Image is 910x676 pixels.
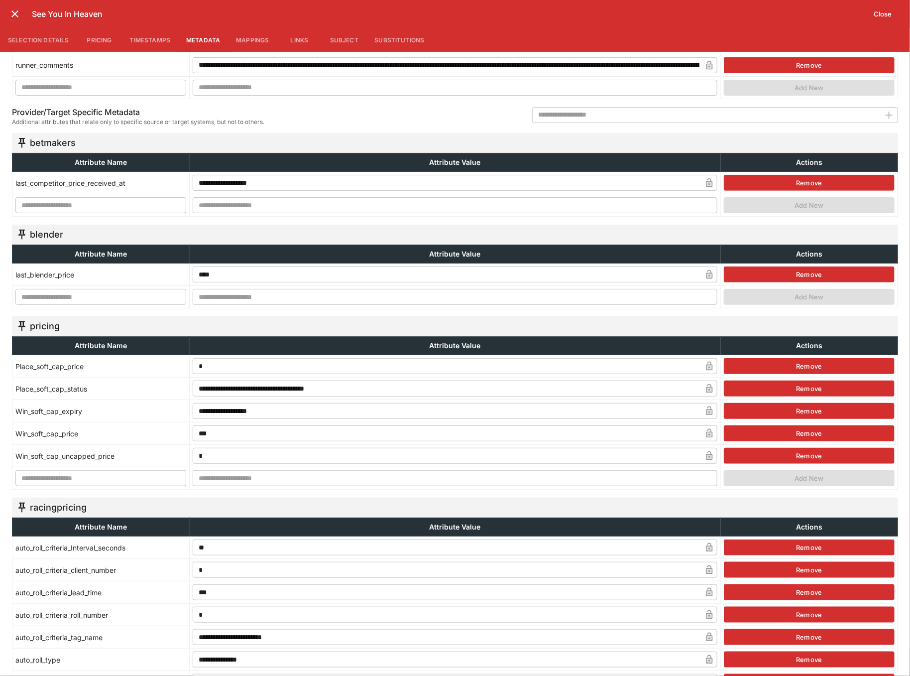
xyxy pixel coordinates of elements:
[122,28,179,52] button: Timestamps
[32,9,868,19] h6: See You In Heaven
[12,355,190,378] td: Place_soft_cap_price
[12,245,190,264] th: Attribute Name
[724,175,895,191] button: Remove
[724,57,895,73] button: Remove
[12,107,264,118] h6: Provider/Target Specific Metadata
[12,337,190,355] th: Attribute Name
[724,381,895,397] button: Remove
[12,172,190,194] td: last_competitor_price_received_at
[12,54,190,76] td: runner_comments
[189,245,720,264] th: Attribute Value
[189,337,720,355] th: Attribute Value
[12,117,264,127] span: Additional attributes that relate only to specific source or target systems, but not to others.
[12,153,190,172] th: Attribute Name
[724,562,895,578] button: Remove
[12,581,190,604] td: auto_roll_criteria_lead_time
[724,629,895,645] button: Remove
[77,28,122,52] button: Pricing
[189,518,720,537] th: Attribute Value
[178,28,228,52] button: Metadata
[724,540,895,555] button: Remove
[30,229,63,240] h5: blender
[724,403,895,419] button: Remove
[868,6,898,22] button: Close
[12,400,190,422] td: Win_soft_cap_expiry
[721,518,898,537] th: Actions
[12,264,190,286] td: last_blender_price
[30,320,60,332] h5: pricing
[6,5,24,23] button: close
[12,626,190,649] td: auto_roll_criteria_tag_name
[724,448,895,464] button: Remove
[724,584,895,600] button: Remove
[721,337,898,355] th: Actions
[724,652,895,668] button: Remove
[322,28,366,52] button: Subject
[721,153,898,172] th: Actions
[366,28,432,52] button: Substitutions
[30,137,76,148] h5: betmakers
[724,267,895,282] button: Remove
[12,422,190,445] td: Win_soft_cap_price
[724,358,895,374] button: Remove
[12,445,190,467] td: Win_soft_cap_uncapped_price
[12,537,190,559] td: auto_roll_criteria_Interval_seconds
[30,502,87,513] h5: racingpricing
[228,28,277,52] button: Mappings
[724,607,895,623] button: Remove
[12,378,190,400] td: Place_soft_cap_status
[724,425,895,441] button: Remove
[189,153,720,172] th: Attribute Value
[12,649,190,671] td: auto_roll_type
[721,245,898,264] th: Actions
[12,604,190,626] td: auto_roll_criteria_roll_number
[12,559,190,581] td: auto_roll_criteria_client_number
[12,518,190,537] th: Attribute Name
[277,28,322,52] button: Links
